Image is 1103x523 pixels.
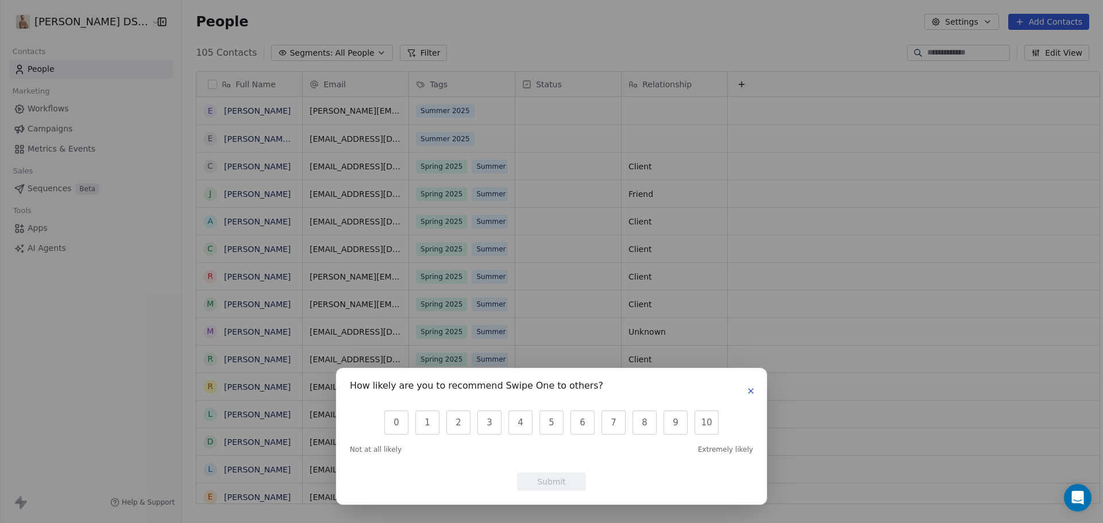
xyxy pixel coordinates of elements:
button: Submit [517,472,586,491]
button: 10 [695,410,719,435]
button: 2 [446,410,470,435]
button: 5 [539,410,564,435]
button: 1 [415,410,439,435]
button: 4 [508,410,533,435]
button: 3 [477,410,502,435]
span: Not at all likely [350,445,402,454]
button: 6 [570,410,595,435]
button: 7 [601,410,626,435]
button: 0 [384,410,408,435]
button: 9 [664,410,688,435]
h1: How likely are you to recommend Swipe One to others? [350,382,603,393]
span: Extremely likely [698,445,753,454]
button: 8 [633,410,657,435]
